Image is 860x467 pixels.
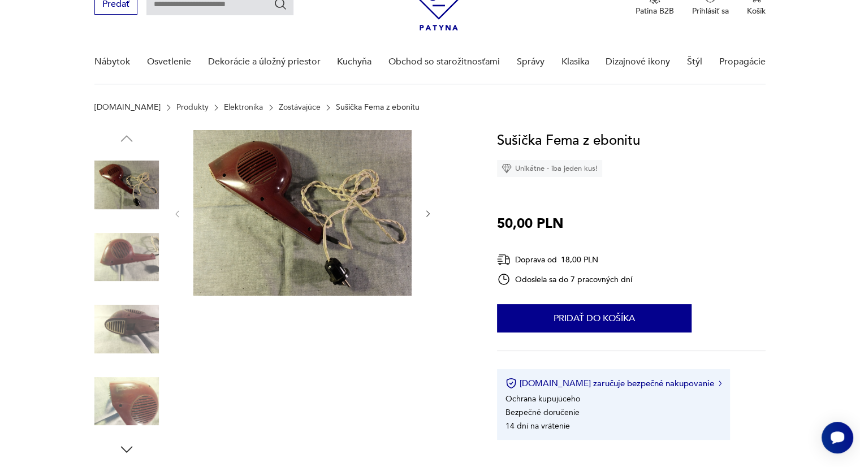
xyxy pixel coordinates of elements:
[554,312,635,325] font: Pridať do košíka
[208,55,321,68] font: Dekorácie a úložný priestor
[94,1,137,9] a: Predať
[505,394,580,404] font: Ochrana kupujúceho
[94,55,130,68] font: Nábytok
[517,40,544,84] a: Správy
[505,421,570,431] font: 14 dní na vrátenie
[388,55,500,68] font: Obchod so starožitnosťami
[497,214,564,233] font: 50,00 PLN
[747,6,766,16] font: Košík
[176,103,209,112] a: Produkty
[224,103,263,112] a: Elektronika
[719,380,722,386] img: Ikona šípky doprava
[520,378,714,389] font: [DOMAIN_NAME] zaručuje bezpečné nakupovanie
[515,254,557,265] font: Doprava od
[336,102,420,113] font: Sušička Fema z ebonitu
[687,40,702,84] a: Štýl
[636,6,674,16] font: Patina B2B
[94,103,161,112] a: [DOMAIN_NAME]
[515,274,632,285] font: Odosiela sa do 7 pracovných dní
[497,253,511,267] img: Ikona doručenia
[561,254,598,265] font: 18,00 PLN
[505,378,721,389] button: [DOMAIN_NAME] zaručuje bezpečné nakupovanie
[337,55,371,68] font: Kuchyňa
[193,130,412,296] img: Fotografia produktu: Fén na vlasy Fema Ebonite
[497,304,692,332] button: Pridať do košíka
[176,102,209,113] font: Produkty
[515,163,598,174] font: Unikátne - iba jeden kus!
[822,422,853,453] iframe: Tlačidlo widgetu Smartsupp
[94,153,159,217] img: Fotografia produktu: Fén na vlasy Fema Ebonite
[224,102,263,113] font: Elektronika
[147,40,191,84] a: Osvetlenie
[208,40,321,84] a: Dekorácie a úložný priestor
[94,297,159,361] img: Fotografia produktu: Fén na vlasy Fema Ebonite
[719,40,766,84] a: Propagácie
[606,40,670,84] a: Dizajnové ikony
[561,40,589,84] a: Klasika
[687,55,702,68] font: Štýl
[517,55,544,68] font: Správy
[337,40,371,84] a: Kuchyňa
[561,55,589,68] font: Klasika
[497,131,640,150] font: Sušička Fema z ebonitu
[94,40,130,84] a: Nábytok
[94,369,159,434] img: Fotografia produktu: Fén na vlasy Fema Ebonite
[719,55,766,68] font: Propagácie
[502,163,512,174] img: Ikona diamantu
[388,40,500,84] a: Obchod so starožitnosťami
[94,102,161,113] font: [DOMAIN_NAME]
[94,225,159,289] img: Fotografia produktu: Fén na vlasy Fema Ebonite
[505,378,517,389] img: Ikona certifikátu
[505,407,580,418] font: Bezpečné doručenie
[147,55,191,68] font: Osvetlenie
[279,102,321,113] font: Zostávajúce
[279,103,321,112] a: Zostávajúce
[606,55,670,68] font: Dizajnové ikony
[692,6,729,16] font: Prihlásiť sa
